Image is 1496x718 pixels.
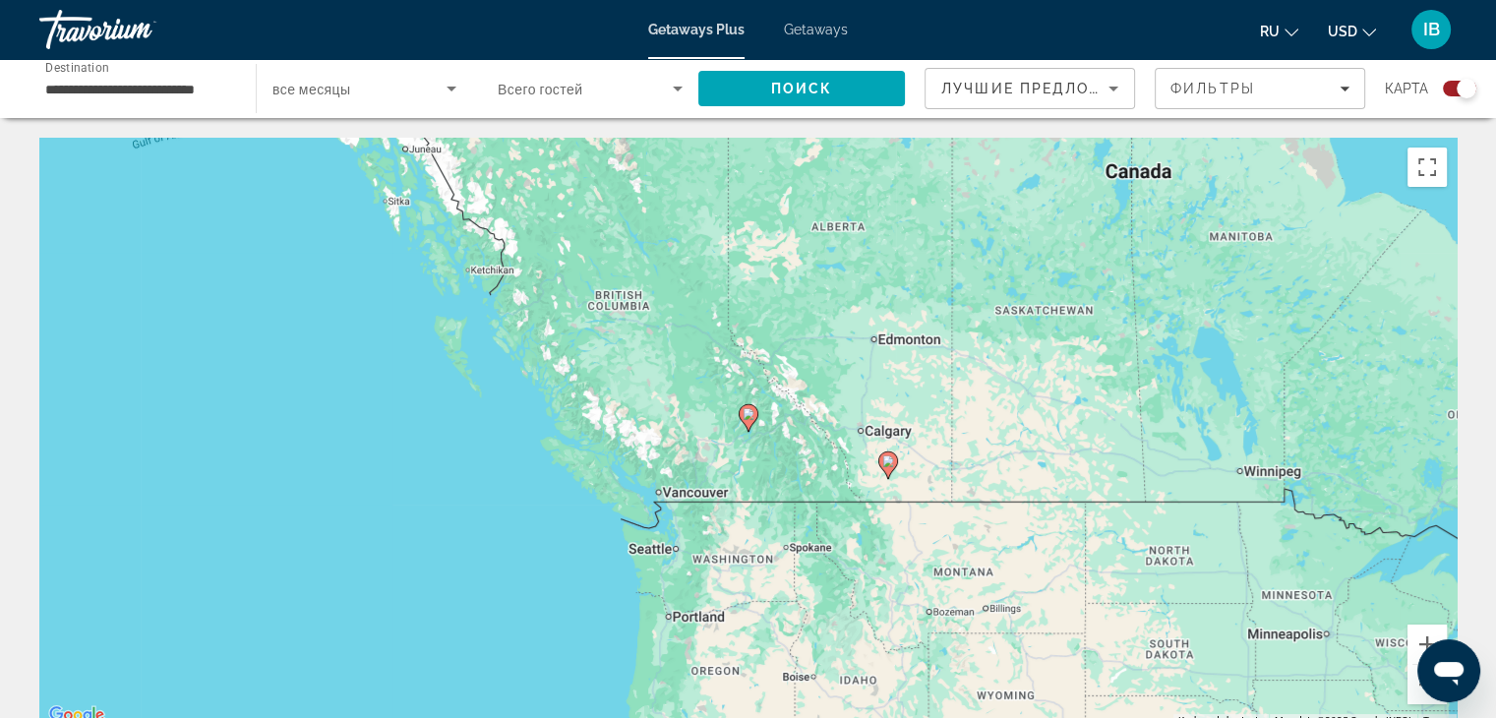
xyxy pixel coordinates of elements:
span: Destination [45,60,109,74]
span: Лучшие предложения [941,81,1151,96]
a: Getaways [784,22,848,37]
button: Change language [1260,17,1298,45]
iframe: Button to launch messaging window [1417,639,1480,702]
button: Zoom in [1407,625,1447,664]
span: все месяцы [272,82,351,97]
a: Travorium [39,4,236,55]
button: Filters [1155,68,1365,109]
span: Фильтры [1170,81,1255,96]
span: ru [1260,24,1280,39]
mat-select: Sort by [941,77,1118,100]
button: Zoom out [1407,665,1447,704]
span: Всего гостей [498,82,582,97]
span: карта [1385,75,1428,102]
input: Select destination [45,78,230,101]
span: Поиск [771,81,833,96]
span: IB [1423,20,1440,39]
button: Change currency [1328,17,1376,45]
button: User Menu [1406,9,1457,50]
button: Toggle fullscreen view [1407,148,1447,187]
span: USD [1328,24,1357,39]
a: Getaways Plus [648,22,745,37]
button: Search [698,71,905,106]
